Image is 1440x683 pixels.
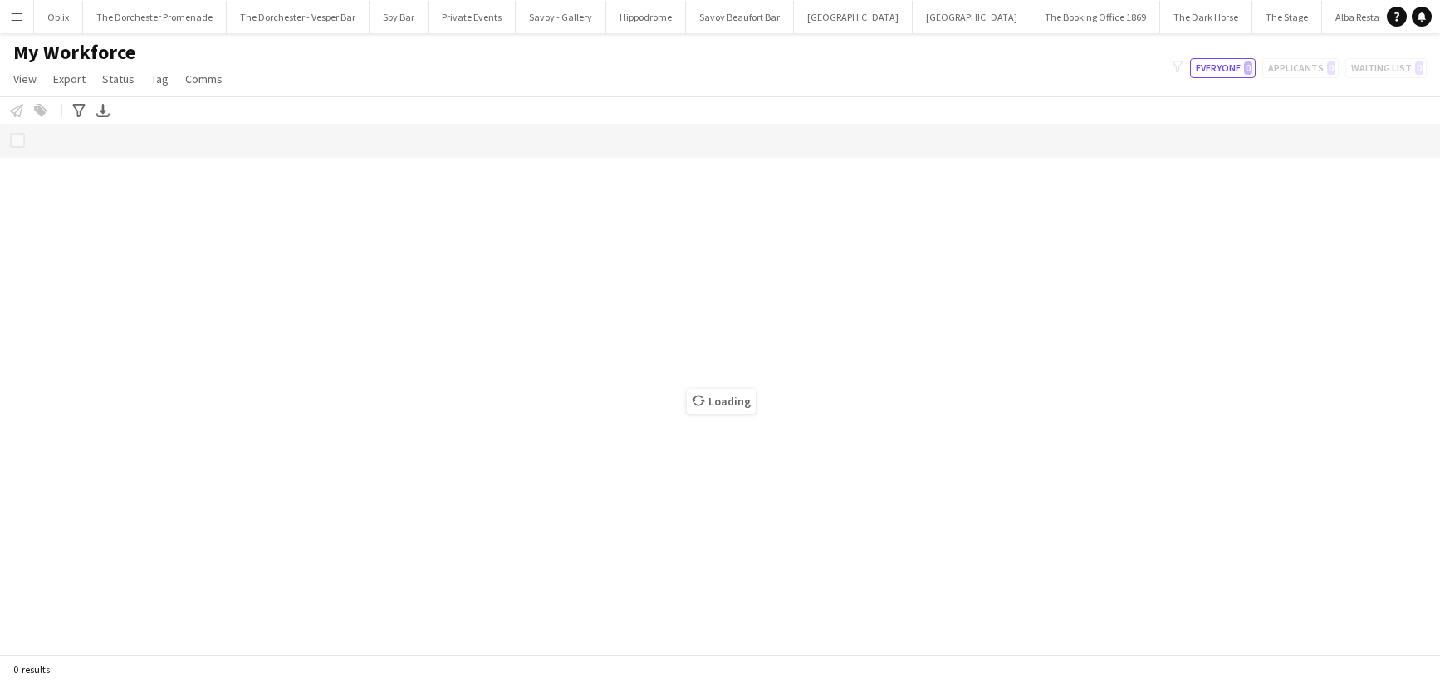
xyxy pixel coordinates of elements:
app-action-btn: Advanced filters [69,101,89,120]
button: The Dorchester - Vesper Bar [227,1,370,33]
span: 0 [1244,61,1252,75]
span: Export [53,71,86,86]
button: Savoy - Gallery [516,1,606,33]
span: View [13,71,37,86]
span: Status [102,71,135,86]
button: Oblix [34,1,83,33]
button: Private Events [429,1,516,33]
a: View [7,68,43,90]
span: Tag [151,71,169,86]
a: Tag [144,68,175,90]
button: The Dark Horse [1160,1,1252,33]
button: Spy Bar [370,1,429,33]
button: Alba Restaurant [1322,1,1418,33]
span: Comms [185,71,223,86]
button: Everyone0 [1190,58,1256,78]
a: Comms [179,68,229,90]
button: Savoy Beaufort Bar [686,1,794,33]
a: Export [47,68,92,90]
a: Status [96,68,141,90]
span: Loading [687,389,756,414]
button: The Dorchester Promenade [83,1,227,33]
button: [GEOGRAPHIC_DATA] [794,1,913,33]
button: The Stage [1252,1,1322,33]
button: The Booking Office 1869 [1031,1,1160,33]
span: My Workforce [13,40,135,65]
button: Hippodrome [606,1,686,33]
app-action-btn: Export XLSX [93,101,113,120]
button: [GEOGRAPHIC_DATA] [913,1,1031,33]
